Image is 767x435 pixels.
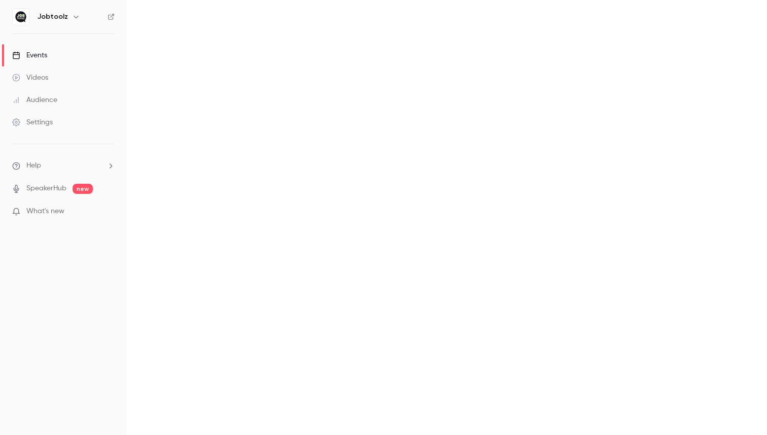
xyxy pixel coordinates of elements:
span: new [73,184,93,194]
img: Jobtoolz [13,9,29,25]
div: Audience [12,95,57,105]
span: What's new [26,206,64,217]
div: Settings [12,117,53,127]
div: Videos [12,73,48,83]
h6: Jobtoolz [38,12,68,22]
li: help-dropdown-opener [12,160,115,171]
a: SpeakerHub [26,183,66,194]
div: Events [12,50,47,60]
span: Help [26,160,41,171]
